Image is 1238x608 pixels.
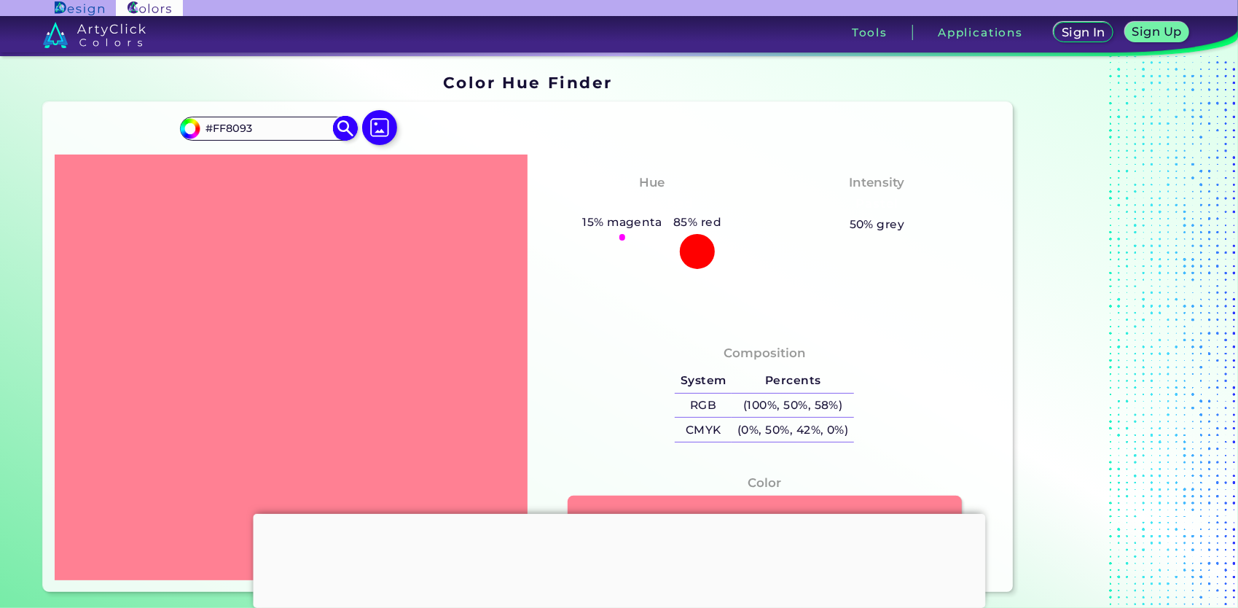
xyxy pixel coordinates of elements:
[675,418,732,442] h5: CMYK
[732,369,854,393] h5: Percents
[639,172,665,193] h4: Hue
[577,213,668,232] h5: 15% magenta
[732,418,854,442] h5: (0%, 50%, 42%, 0%)
[850,195,904,213] h3: Pastel
[55,1,103,15] img: ArtyClick Design logo
[724,343,806,364] h4: Composition
[748,472,781,494] h4: Color
[732,394,854,418] h5: (100%, 50%, 58%)
[1128,23,1186,42] a: Sign Up
[333,116,359,141] img: icon search
[852,27,888,38] h3: Tools
[200,119,336,139] input: type color..
[850,172,905,193] h4: Intensity
[443,71,613,93] h1: Color Hue Finder
[362,110,397,145] img: icon picture
[675,369,732,393] h5: System
[604,195,700,213] h3: Pinkish Red
[1064,27,1103,38] h5: Sign In
[938,27,1023,38] h3: Applications
[253,514,985,604] iframe: Advertisement
[667,213,727,232] h5: 85% red
[675,394,732,418] h5: RGB
[850,215,905,234] h5: 50% grey
[43,22,146,48] img: logo_artyclick_colors_white.svg
[1019,68,1201,598] iframe: Advertisement
[1057,23,1110,42] a: Sign In
[1135,26,1180,37] h5: Sign Up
